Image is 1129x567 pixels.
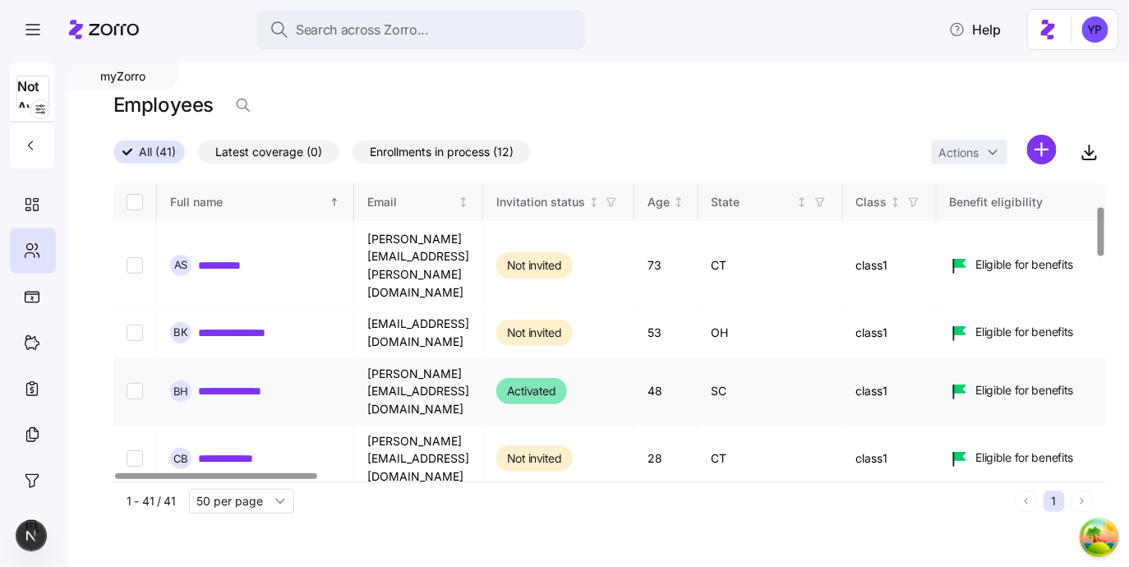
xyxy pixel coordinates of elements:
[634,183,698,221] th: AgeNot sorted
[634,308,698,357] td: 53
[157,183,354,221] th: Full nameSorted ascending
[698,358,843,426] td: SC
[67,62,178,90] div: myZorro
[507,381,556,401] span: Activated
[139,141,176,163] span: All (41)
[215,141,322,163] span: Latest coverage (0)
[938,147,979,159] span: Actions
[173,454,189,464] span: C B
[173,327,188,338] span: B K
[17,76,71,118] span: Not Available
[588,196,600,208] div: Not sorted
[698,183,843,221] th: StateNot sorted
[127,325,143,341] input: Select record 5
[1044,491,1065,512] button: 1
[367,193,455,211] div: Email
[843,308,937,357] td: class1
[796,196,808,208] div: Not sorted
[256,10,585,49] button: Search across Zorro...
[458,196,469,208] div: Not sorted
[1027,135,1057,164] svg: add icon
[932,140,1007,164] button: Actions
[127,383,143,399] input: Select record 6
[1016,491,1037,512] button: Previous page
[712,193,794,211] div: State
[370,141,514,163] span: Enrollments in process (12)
[634,426,698,493] td: 28
[1082,16,1108,43] img: c96db68502095cbe13deb370068b0a9f
[843,224,937,309] td: class1
[976,382,1074,399] span: Eligible for benefits
[843,358,937,426] td: class1
[856,193,887,211] div: Class
[329,196,340,208] div: Sorted ascending
[698,426,843,493] td: CT
[113,92,214,118] h1: Employees
[127,450,143,467] input: Select record 7
[843,426,937,493] td: class1
[127,194,143,210] input: Select all records
[843,183,937,221] th: ClassNot sorted
[698,224,843,309] td: CT
[890,196,901,208] div: Not sorted
[354,426,483,493] td: [PERSON_NAME][EMAIL_ADDRESS][DOMAIN_NAME]
[634,358,698,426] td: 48
[976,324,1074,340] span: Eligible for benefits
[1071,491,1093,512] button: Next page
[507,449,562,468] span: Not invited
[507,256,562,275] span: Not invited
[647,193,670,211] div: Age
[127,257,143,274] input: Select record 4
[949,20,1001,39] span: Help
[1083,521,1116,554] button: Open Tanstack query devtools
[354,183,483,221] th: EmailNot sorted
[936,13,1014,46] button: Help
[698,308,843,357] td: OH
[170,193,326,211] div: Full name
[173,386,189,397] span: B H
[354,358,483,426] td: [PERSON_NAME][EMAIL_ADDRESS][DOMAIN_NAME]
[496,193,585,211] div: Invitation status
[296,20,429,40] span: Search across Zorro...
[976,256,1074,273] span: Eligible for benefits
[354,224,483,309] td: [PERSON_NAME][EMAIL_ADDRESS][PERSON_NAME][DOMAIN_NAME]
[127,493,176,509] span: 1 - 41 / 41
[673,196,684,208] div: Not sorted
[507,323,562,343] span: Not invited
[976,449,1074,466] span: Eligible for benefits
[354,308,483,357] td: [EMAIL_ADDRESS][DOMAIN_NAME]
[634,224,698,309] td: 73
[483,183,634,221] th: Invitation statusNot sorted
[174,260,188,270] span: A S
